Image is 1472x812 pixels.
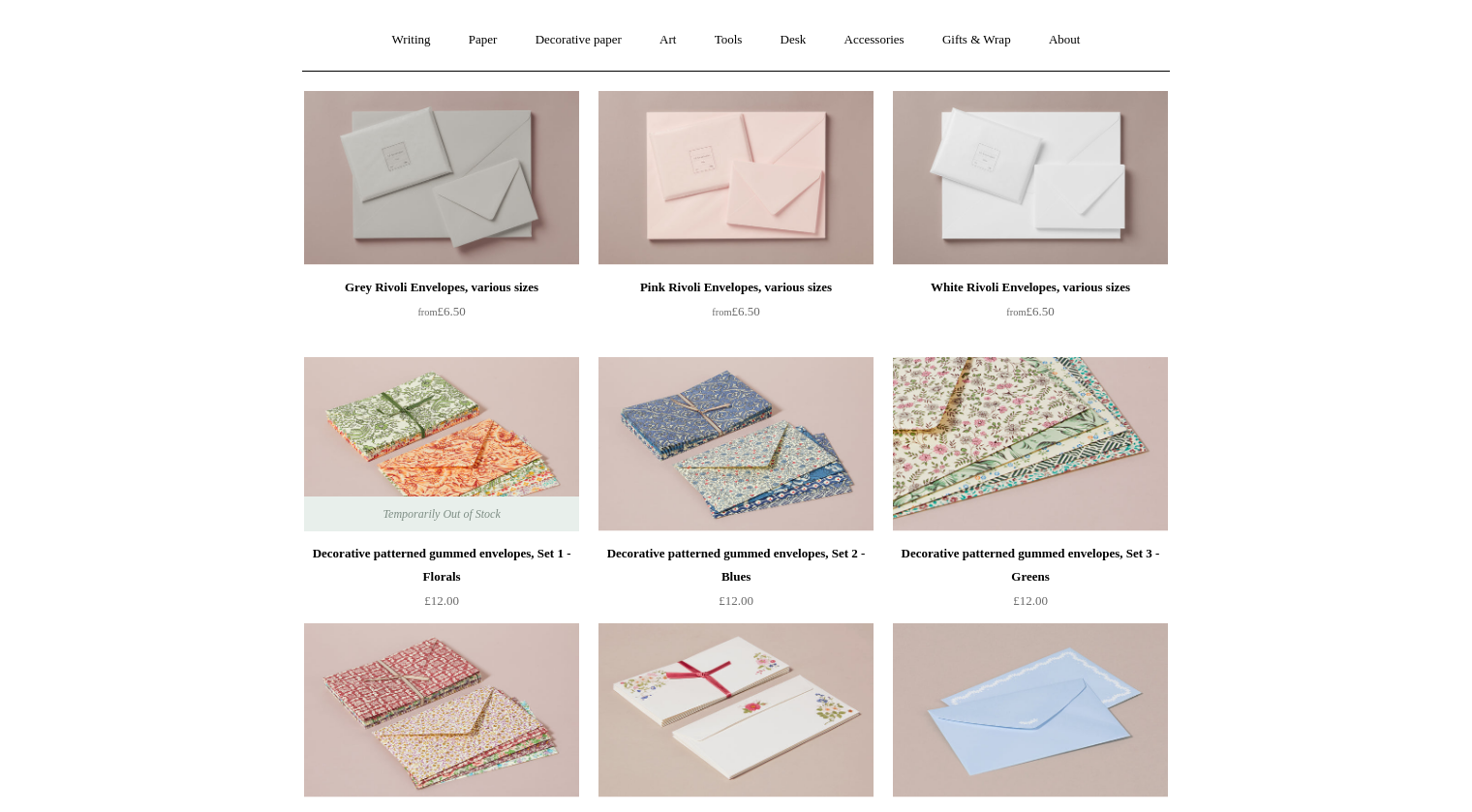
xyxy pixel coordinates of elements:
[375,15,448,66] a: Writing
[893,357,1168,531] a: Decorative patterned gummed envelopes, Set 3 - Greens Decorative patterned gummed envelopes, Set ...
[304,542,579,621] a: Decorative patterned gummed envelopes, Set 1 - Florals £12.00
[598,623,874,797] a: 6 Embellished Summer Flower Envelopes 6 Embellished Summer Flower Envelopes
[925,15,1028,66] a: Gifts & Wrap
[304,91,579,265] img: Grey Rivoli Envelopes, various sizes
[898,276,1163,299] div: White Rivoli Envelopes, various sizes
[598,276,874,355] a: Pink Rivoli Envelopes, various sizes from£6.50
[598,91,874,265] img: Pink Rivoli Envelopes, various sizes
[598,623,874,797] img: 6 Embellished Summer Flower Envelopes
[598,542,874,621] a: Decorative patterned gummed envelopes, Set 2 - Blues £12.00
[304,357,579,531] a: Decorative patterned gummed envelopes, Set 1 - Florals Decorative patterned gummed envelopes, Set...
[417,304,465,318] span: £6.50
[603,542,869,588] div: Decorative patterned gummed envelopes, Set 2 - Blues
[893,91,1168,265] a: White Rivoli Envelopes, various sizes White Rivoli Envelopes, various sizes
[893,623,1168,797] a: Decorative Forget-me-not Scalloped Edge Envelopes - Pack of 10 Decorative Forget-me-not Scalloped...
[712,307,731,317] span: from
[893,91,1168,265] img: White Rivoli Envelopes, various sizes
[827,15,922,66] a: Accessories
[598,91,874,265] a: Pink Rivoli Envelopes, various sizes Pink Rivoli Envelopes, various sizes
[304,276,579,355] a: Grey Rivoli Envelopes, various sizes from£6.50
[642,15,693,66] a: Art
[304,623,579,797] img: Decorative patterned gummed envelopes, Set 4 - Reds
[893,542,1168,621] a: Decorative patterned gummed envelopes, Set 3 - Greens £12.00
[898,542,1163,588] div: Decorative patterned gummed envelopes, Set 3 - Greens
[598,357,874,531] a: Decorative patterned gummed envelopes, Set 2 - Blues Decorative patterned gummed envelopes, Set 2...
[763,15,824,66] a: Desk
[893,357,1168,531] img: Decorative patterned gummed envelopes, Set 3 - Greens
[304,91,579,265] a: Grey Rivoli Envelopes, various sizes Grey Rivoli Envelopes, various sizes
[1006,304,1054,318] span: £6.50
[1031,15,1098,66] a: About
[719,593,753,608] span: £12.00
[1006,307,1026,317] span: from
[1013,593,1048,608] span: £12.00
[893,276,1168,355] a: White Rivoli Envelopes, various sizes from£6.50
[451,15,515,66] a: Paper
[518,15,639,66] a: Decorative paper
[417,307,437,317] span: from
[893,623,1168,797] img: Decorative Forget-me-not Scalloped Edge Envelopes - Pack of 10
[304,623,579,797] a: Decorative patterned gummed envelopes, Set 4 - Reds Decorative patterned gummed envelopes, Set 4 ...
[363,496,519,531] span: Temporarily Out of Stock
[309,542,574,588] div: Decorative patterned gummed envelopes, Set 1 - Florals
[309,276,574,299] div: Grey Rivoli Envelopes, various sizes
[697,15,760,66] a: Tools
[424,593,459,608] span: £12.00
[712,304,759,318] span: £6.50
[598,357,874,531] img: Decorative patterned gummed envelopes, Set 2 - Blues
[603,276,869,299] div: Pink Rivoli Envelopes, various sizes
[304,357,579,531] img: Decorative patterned gummed envelopes, Set 1 - Florals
